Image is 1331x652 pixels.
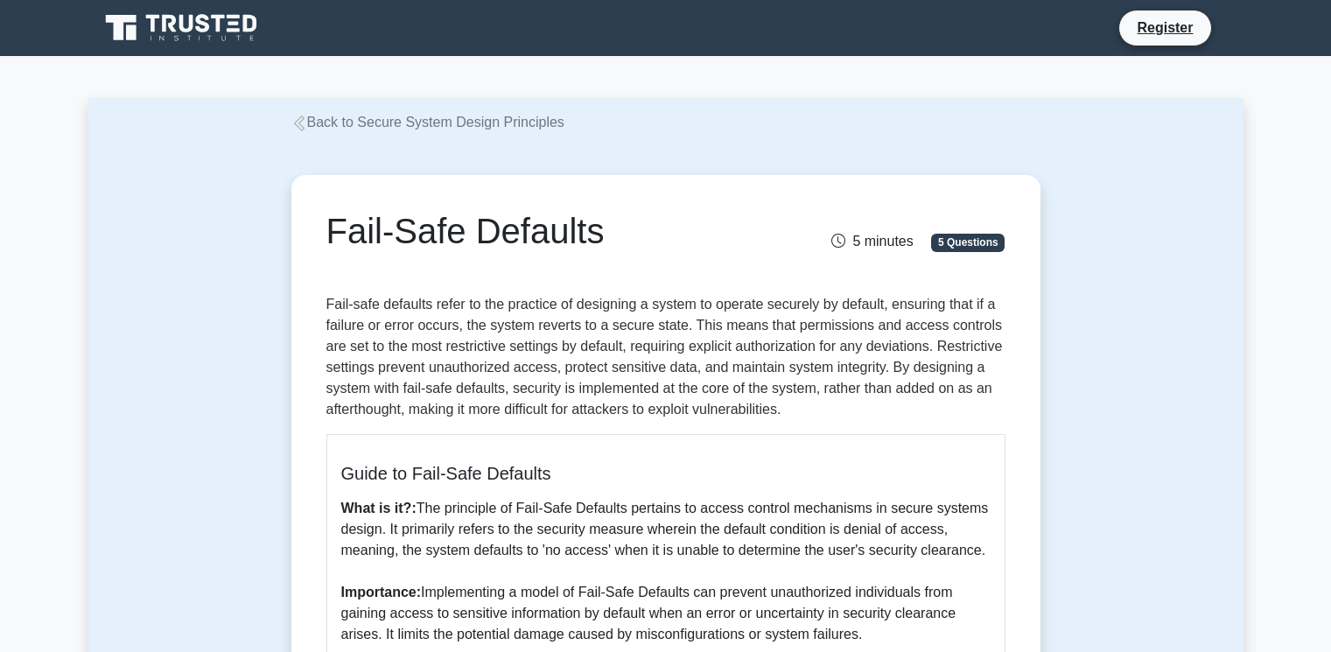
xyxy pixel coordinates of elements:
[326,294,1005,420] p: Fail-safe defaults refer to the practice of designing a system to operate securely by default, en...
[341,463,991,484] h5: Guide to Fail-Safe Defaults
[931,234,1005,251] span: 5 Questions
[291,115,564,130] a: Back to Secure System Design Principles
[341,501,417,515] b: What is it?:
[831,234,913,249] span: 5 minutes
[1126,17,1203,39] a: Register
[326,210,772,252] h1: Fail-Safe Defaults
[341,585,422,599] b: Importance:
